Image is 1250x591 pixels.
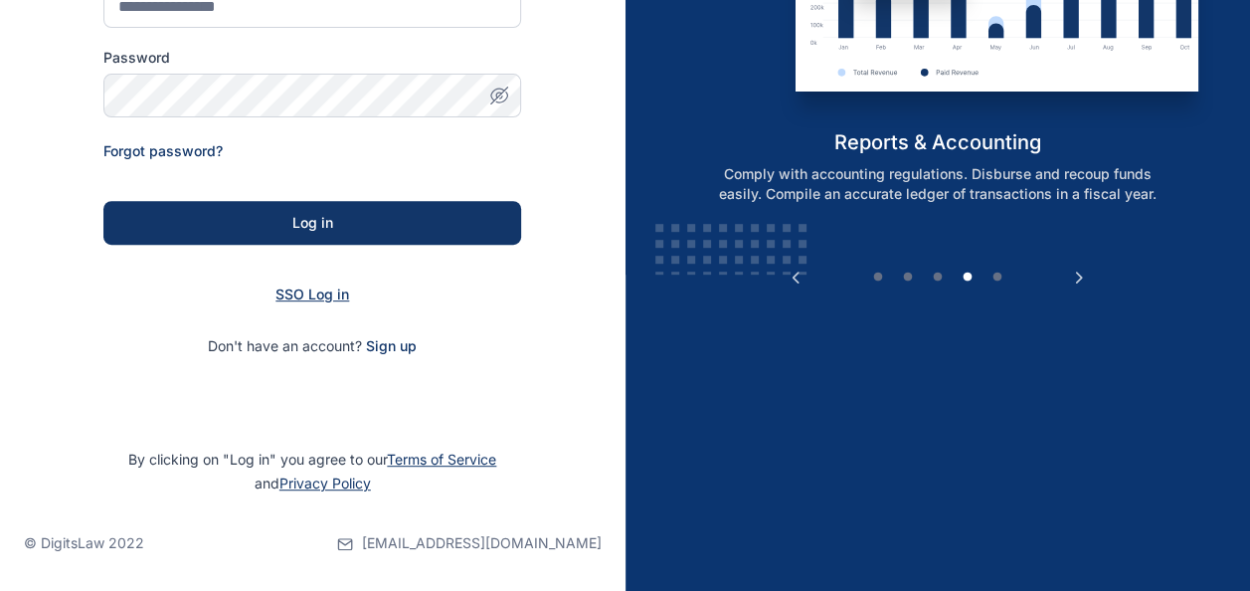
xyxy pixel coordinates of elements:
a: Sign up [366,337,417,354]
a: Forgot password? [103,142,223,159]
button: Previous [786,268,805,288]
label: Password [103,48,521,68]
a: Privacy Policy [279,475,371,492]
p: © DigitsLaw 2022 [24,533,144,553]
p: Don't have an account? [103,336,521,356]
span: Sign up [366,336,417,356]
p: Comply with accounting regulations. Disburse and recoup funds easily. Compile an accurate ledger ... [683,164,1192,204]
h5: reports & accounting [661,128,1213,156]
span: and [255,475,371,492]
span: [EMAIL_ADDRESS][DOMAIN_NAME] [362,533,602,553]
button: 3 [928,268,948,288]
p: By clicking on "Log in" you agree to our [24,448,602,495]
button: 4 [958,268,978,288]
button: Log in [103,201,521,245]
button: Next [1069,268,1089,288]
button: 1 [868,268,888,288]
button: 2 [898,268,918,288]
a: SSO Log in [275,286,349,302]
button: 5 [987,268,1007,288]
a: [EMAIL_ADDRESS][DOMAIN_NAME] [337,495,602,591]
div: Log in [135,213,489,233]
a: Terms of Service [387,451,496,468]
